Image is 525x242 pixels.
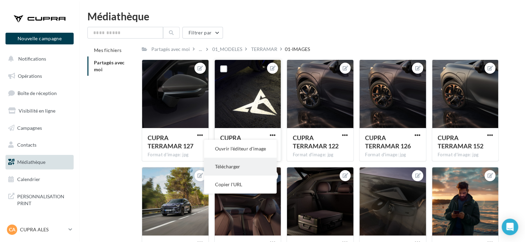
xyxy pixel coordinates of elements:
[204,140,277,158] button: Ouvrir l'éditeur d'image
[502,219,518,235] div: Open Intercom Messenger
[17,142,36,148] span: Contacts
[4,138,75,152] a: Contacts
[18,56,46,62] span: Notifications
[220,134,266,150] span: CUPRA TERRAMAR 141
[6,223,74,236] a: CA CUPRA ALES
[19,108,55,114] span: Visibilité en ligne
[18,90,57,96] span: Boîte de réception
[4,52,72,66] button: Notifications
[17,192,71,207] span: PERSONNALISATION PRINT
[197,44,203,54] div: ...
[285,46,310,53] div: 01-IMAGES
[204,158,277,176] button: Télécharger
[4,86,75,101] a: Boîte de réception
[4,172,75,187] a: Calendrier
[148,152,203,158] div: Format d'image: jpg
[4,155,75,169] a: Médiathèque
[9,226,15,233] span: CA
[438,134,483,150] span: CUPRA TERRAMAR 152
[94,60,125,72] span: Partagés avec moi
[17,125,42,130] span: Campagnes
[6,33,74,44] button: Nouvelle campagne
[182,27,223,39] button: Filtrer par
[20,226,66,233] p: CUPRA ALES
[17,159,45,165] span: Médiathèque
[151,46,190,53] div: Partagés avec moi
[148,134,193,150] span: CUPRA TERRAMAR 127
[251,46,277,53] div: TERRAMAR
[292,152,348,158] div: Format d'image: jpg
[18,73,42,79] span: Opérations
[292,134,338,150] span: CUPRA TERRAMAR 122
[87,11,517,21] div: Médiathèque
[204,176,277,193] button: Copier l'URL
[438,152,493,158] div: Format d'image: jpg
[4,189,75,209] a: PERSONNALISATION PRINT
[4,121,75,135] a: Campagnes
[94,47,121,53] span: Mes fichiers
[365,134,411,150] span: CUPRA TERRAMAR 126
[4,69,75,83] a: Opérations
[212,46,242,53] div: 01_MODELES
[4,104,75,118] a: Visibilité en ligne
[365,152,420,158] div: Format d'image: jpg
[17,176,40,182] span: Calendrier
